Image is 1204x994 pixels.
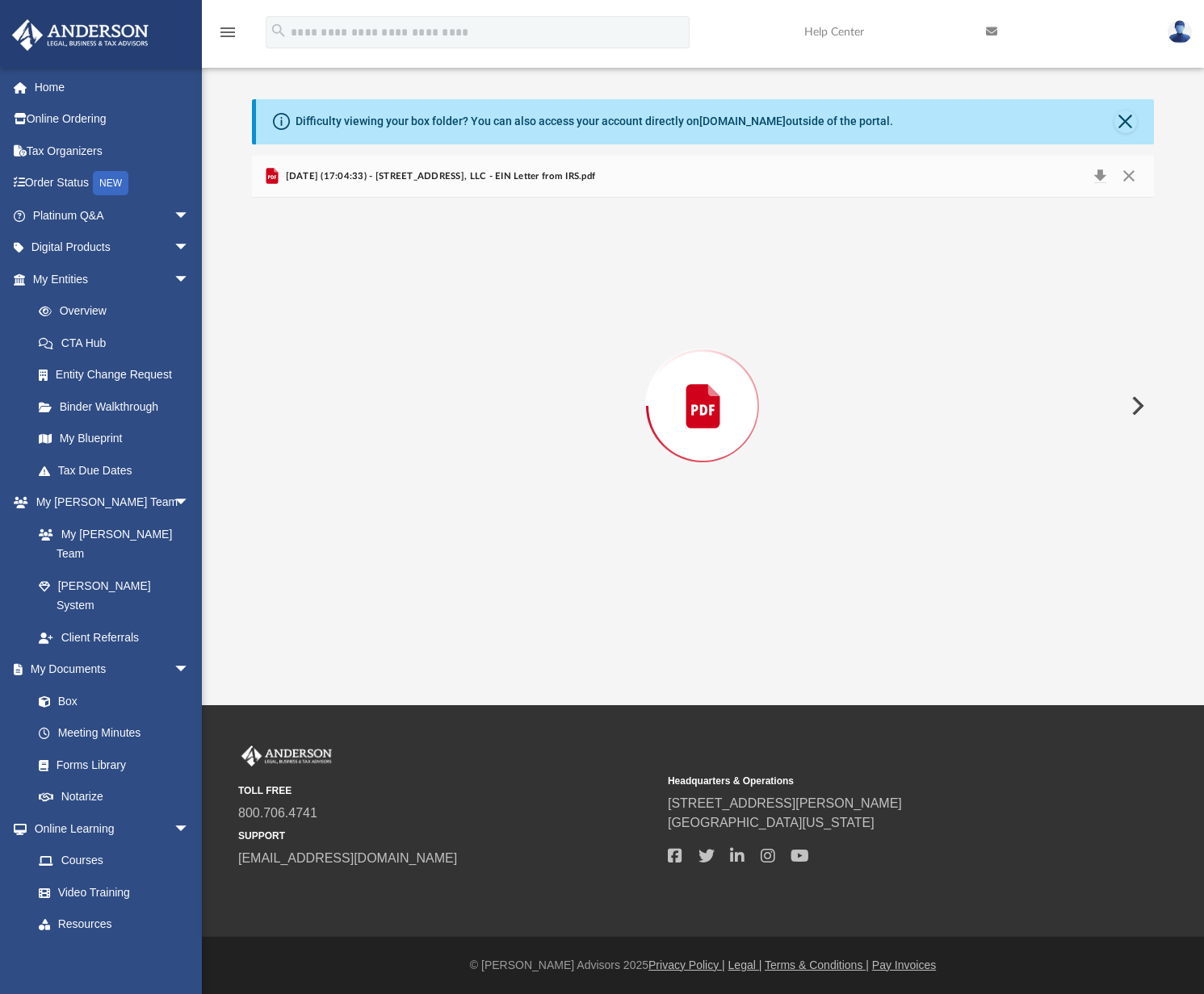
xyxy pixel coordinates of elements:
[11,812,206,845] a: Online Learningarrow_drop_down
[296,113,893,130] div: Difficulty viewing your box folder? You can also access your account directly on outside of the p...
[282,169,595,184] span: [DATE] (17:04:33) - [STREET_ADDRESS], LLC - EIN Letter from IRS.pdf
[174,487,206,520] span: arrow_drop_down
[11,71,214,103] a: Home
[238,851,457,865] a: [EMAIL_ADDRESS][DOMAIN_NAME]
[238,806,317,820] a: 800.706.4741
[23,749,198,781] a: Forms Library
[23,781,206,813] a: Notarize
[872,958,936,971] a: Pay Invoices
[23,621,206,654] a: Client Referrals
[1118,383,1154,428] button: Next File
[174,263,206,296] span: arrow_drop_down
[174,812,206,846] span: arrow_drop_down
[11,654,206,686] a: My Documentsarrow_drop_down
[699,115,786,127] a: [DOMAIN_NAME]
[218,23,237,42] i: menu
[23,685,198,717] a: Box
[11,167,214,200] a: Order StatusNEW
[11,199,214,232] a: Platinum Q&Aarrow_drop_down
[93,171,128,195] div: NEW
[668,774,1086,788] small: Headquarters & Operations
[23,359,214,391] a: Entity Change Request
[1168,20,1192,44] img: User Pic
[668,816,875,829] a: [GEOGRAPHIC_DATA][US_STATE]
[11,232,214,264] a: Digital Productsarrow_drop_down
[218,31,237,42] a: menu
[765,958,869,971] a: Terms & Conditions |
[11,263,214,295] a: My Entitiesarrow_drop_down
[11,103,214,136] a: Online Ordering
[1085,165,1114,188] button: Download
[252,156,1154,615] div: Preview
[270,22,287,40] i: search
[23,327,214,359] a: CTA Hub
[238,783,657,798] small: TOLL FREE
[174,199,206,232] span: arrow_drop_down
[23,454,214,487] a: Tax Due Dates
[23,876,198,908] a: Video Training
[202,957,1204,974] div: © [PERSON_NAME] Advisors 2025
[7,19,153,51] img: Anderson Advisors Platinum Portal
[23,570,206,621] a: [PERSON_NAME] System
[238,745,335,766] img: Anderson Advisors Platinum Portal
[238,829,657,843] small: SUPPORT
[174,232,206,265] span: arrow_drop_down
[23,717,206,750] a: Meeting Minutes
[1114,111,1137,133] button: Close
[11,487,206,519] a: My [PERSON_NAME] Teamarrow_drop_down
[174,654,206,687] span: arrow_drop_down
[648,958,725,971] a: Privacy Policy |
[23,908,206,941] a: Resources
[668,796,902,810] a: [STREET_ADDRESS][PERSON_NAME]
[728,958,762,971] a: Legal |
[1114,165,1143,188] button: Close
[23,845,206,877] a: Courses
[23,423,206,455] a: My Blueprint
[23,390,214,423] a: Binder Walkthrough
[23,518,198,570] a: My [PERSON_NAME] Team
[23,295,214,328] a: Overview
[11,135,214,167] a: Tax Organizers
